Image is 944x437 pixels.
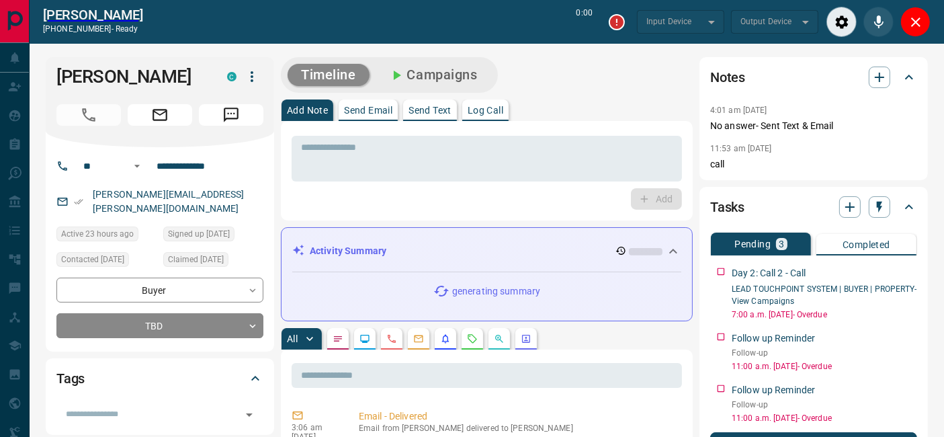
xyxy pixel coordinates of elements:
p: 0:00 [576,7,593,37]
div: Tags [56,362,263,395]
div: Buyer [56,278,263,303]
span: Message [199,104,263,126]
p: 7:00 a.m. [DATE] - Overdue [732,309,917,321]
a: [PERSON_NAME] [43,7,143,23]
svg: Lead Browsing Activity [359,333,370,344]
div: Activity Summary [292,239,681,264]
div: Notes [710,61,917,93]
button: Timeline [288,64,370,86]
svg: Notes [333,333,343,344]
svg: Requests [467,333,478,344]
h1: [PERSON_NAME] [56,66,207,87]
p: 3:06 am [292,423,339,432]
p: Completed [843,240,890,249]
span: Active 23 hours ago [61,227,134,241]
svg: Opportunities [494,333,505,344]
p: No answer- Sent Text & Email [710,119,917,133]
a: LEAD TOUCHPOINT SYSTEM | BUYER | PROPERTY- View Campaigns [732,284,917,306]
p: Add Note [287,106,328,115]
svg: Listing Alerts [440,333,451,344]
p: Follow-up [732,399,917,411]
span: Claimed [DATE] [168,253,224,266]
p: Follow up Reminder [732,383,815,397]
h2: Notes [710,67,745,88]
a: [PERSON_NAME][EMAIL_ADDRESS][PERSON_NAME][DOMAIN_NAME] [93,189,245,214]
p: [PHONE_NUMBER] - [43,23,143,35]
p: Activity Summary [310,244,386,258]
p: 4:01 am [DATE] [710,106,767,115]
p: Follow up Reminder [732,331,815,346]
p: 3 [779,239,784,249]
div: Mute [863,7,894,37]
span: Call [56,104,121,126]
p: 11:53 am [DATE] [710,144,772,153]
div: Sat Jul 19 2025 [56,252,157,271]
p: generating summary [452,284,540,299]
button: Open [129,158,145,174]
p: 11:00 a.m. [DATE] - Overdue [732,360,917,372]
p: Follow-up [732,347,917,359]
p: Email - Delivered [359,409,677,424]
button: Open [240,405,259,424]
p: Send Email [344,106,392,115]
p: Pending [734,239,771,249]
div: condos.ca [227,72,237,81]
svg: Email Verified [74,197,83,206]
div: Wed Jun 11 2025 [163,252,263,271]
p: call [710,157,917,171]
span: Email [128,104,192,126]
svg: Emails [413,333,424,344]
p: Send Text [409,106,452,115]
div: Tue Jun 10 2025 [163,227,263,245]
span: Signed up [DATE] [168,227,230,241]
div: Close [900,7,931,37]
span: ready [116,24,138,34]
p: Log Call [468,106,503,115]
span: Contacted [DATE] [61,253,124,266]
p: Email from [PERSON_NAME] delivered to [PERSON_NAME] [359,424,677,433]
button: Campaigns [375,64,491,86]
svg: Agent Actions [521,333,531,344]
div: Tue Aug 12 2025 [56,227,157,245]
div: Tasks [710,191,917,223]
h2: Tasks [710,196,744,218]
p: All [287,334,298,344]
svg: Calls [386,333,397,344]
div: TBD [56,313,263,338]
h2: Tags [56,368,85,389]
div: Audio Settings [826,7,857,37]
p: 11:00 a.m. [DATE] - Overdue [732,412,917,424]
p: Day 2: Call 2 - Call [732,266,806,280]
